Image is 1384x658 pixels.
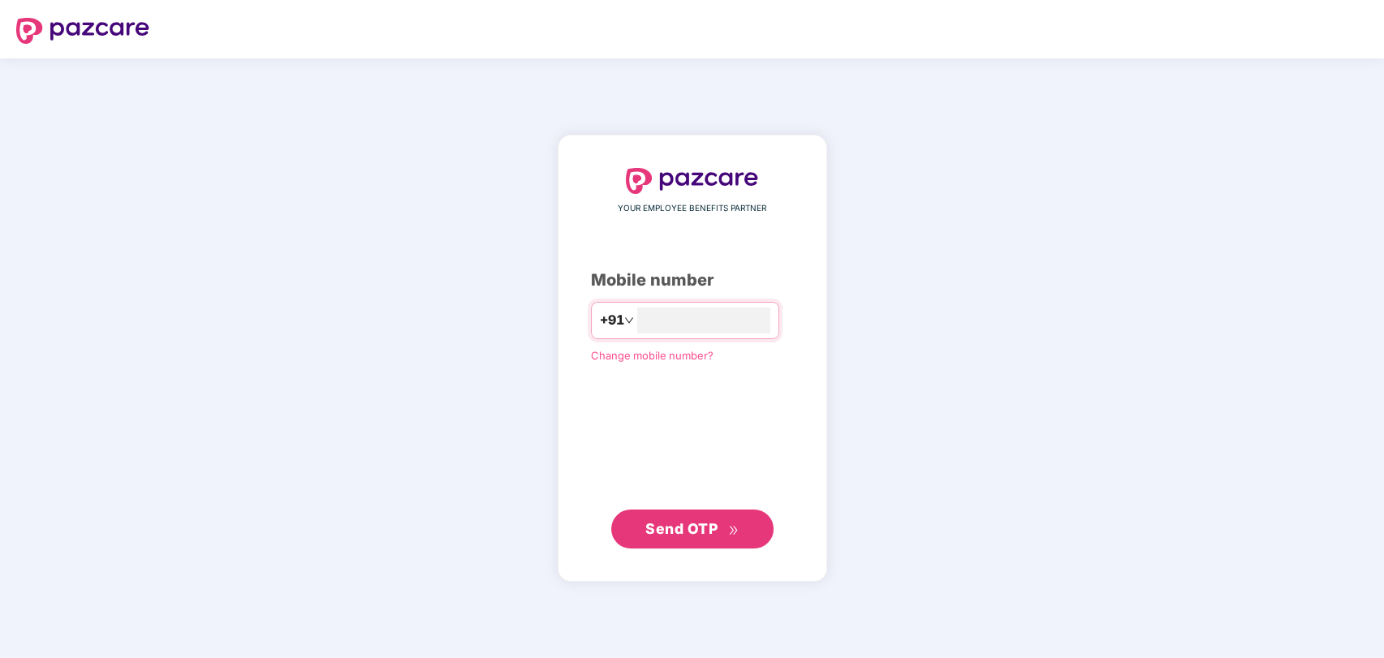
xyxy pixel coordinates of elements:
span: YOUR EMPLOYEE BENEFITS PARTNER [618,202,766,215]
img: logo [16,18,149,44]
span: double-right [728,525,739,535]
img: logo [626,168,759,194]
span: Send OTP [645,520,718,537]
span: +91 [600,310,624,330]
a: Change mobile number? [591,349,714,362]
div: Mobile number [591,268,794,293]
button: Send OTPdouble-right [611,510,774,548]
span: down [624,316,634,325]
